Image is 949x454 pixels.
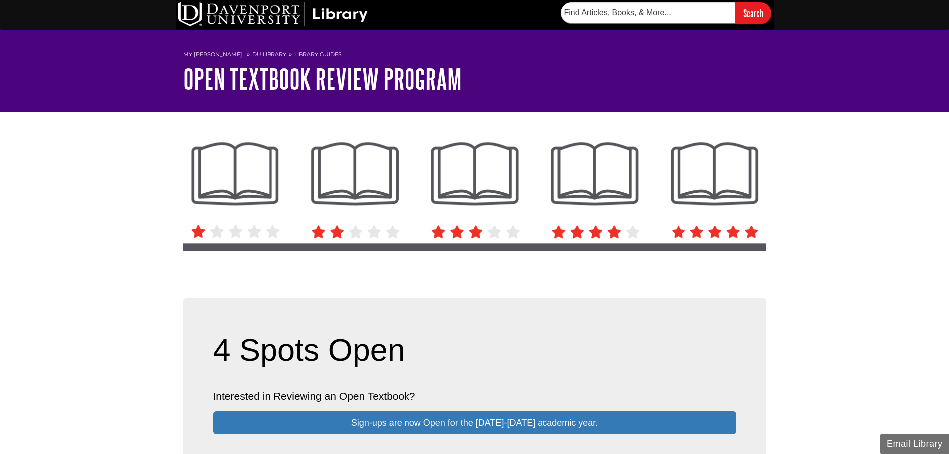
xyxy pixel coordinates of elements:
p: Interested in Reviewing an Open Textbook? [213,388,736,404]
input: Search [735,2,771,24]
button: Email Library [880,434,949,454]
input: Find Articles, Books, & More... [561,2,735,23]
h1: 4 Spots Open [213,332,736,368]
a: My [PERSON_NAME] [183,50,242,59]
img: DU Library [178,2,368,26]
a: Open Textbook Review Program [183,63,462,94]
a: Sign-ups are now Open for the [DATE]-[DATE] ​academic​ year. [213,411,736,434]
form: Searches DU Library's articles, books, and more [561,2,771,24]
nav: breadcrumb [183,48,766,64]
a: DU Library [252,51,286,58]
a: Library Guides [294,51,342,58]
